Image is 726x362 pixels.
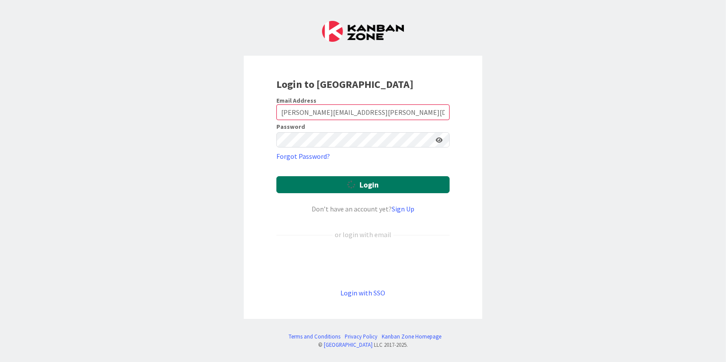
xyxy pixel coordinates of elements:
[276,204,450,214] div: Don’t have an account yet?
[276,176,450,193] button: Login
[324,341,373,348] a: [GEOGRAPHIC_DATA]
[382,332,442,341] a: Kanban Zone Homepage
[272,254,454,273] iframe: Sign in with Google Button
[392,204,414,213] a: Sign Up
[276,77,413,91] b: Login to [GEOGRAPHIC_DATA]
[341,288,386,297] a: Login with SSO
[285,341,442,349] div: © LLC 2017- 2025 .
[276,151,330,161] a: Forgot Password?
[276,97,316,104] label: Email Address
[333,229,393,240] div: or login with email
[289,332,341,341] a: Terms and Conditions
[276,124,305,130] label: Password
[345,332,378,341] a: Privacy Policy
[322,21,404,42] img: Kanban Zone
